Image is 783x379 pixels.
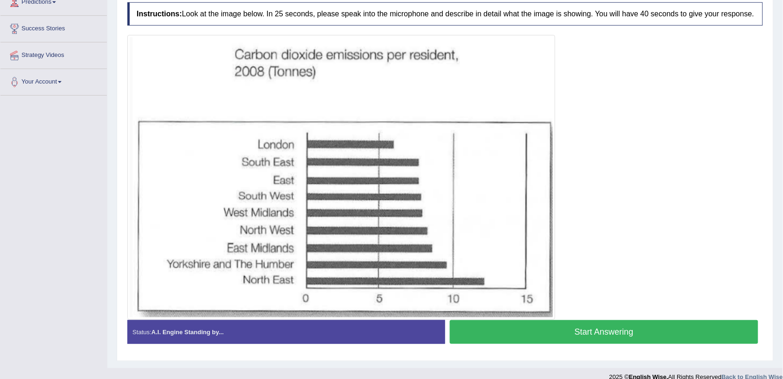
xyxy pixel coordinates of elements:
[0,69,107,92] a: Your Account
[0,42,107,66] a: Strategy Videos
[127,320,445,344] div: Status:
[0,16,107,39] a: Success Stories
[127,2,763,26] h4: Look at the image below. In 25 seconds, please speak into the microphone and describe in detail w...
[151,329,224,336] strong: A.I. Engine Standing by...
[137,10,182,18] b: Instructions:
[450,320,758,344] button: Start Answering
